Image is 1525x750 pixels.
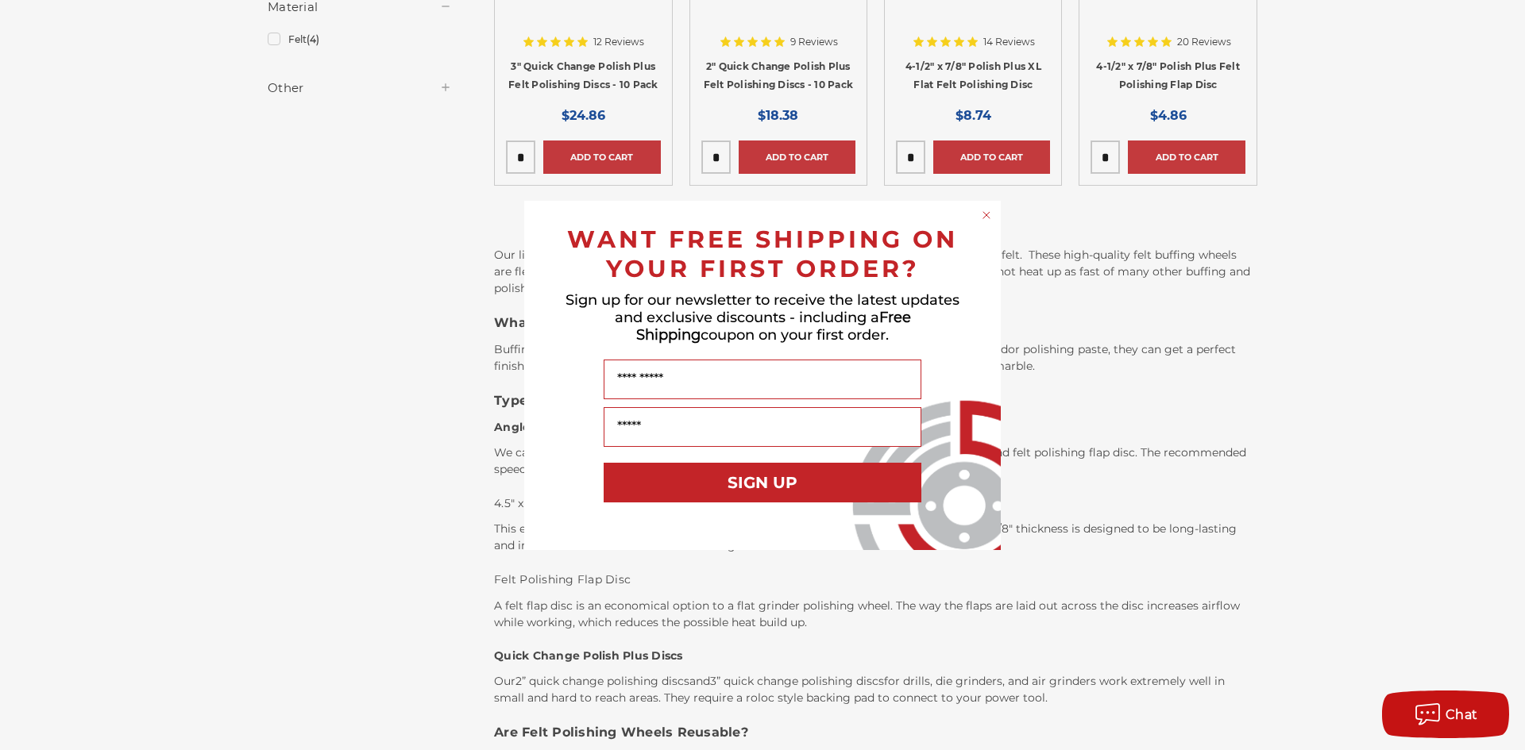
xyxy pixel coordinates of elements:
[636,309,911,344] span: Free Shipping
[1446,707,1478,722] span: Chat
[567,225,958,283] span: WANT FREE SHIPPING ON YOUR FIRST ORDER?
[604,463,921,502] button: SIGN UP
[566,291,959,344] span: Sign up for our newsletter to receive the latest updates and exclusive discounts - including a co...
[1382,690,1509,738] button: Chat
[979,207,994,223] button: Close dialog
